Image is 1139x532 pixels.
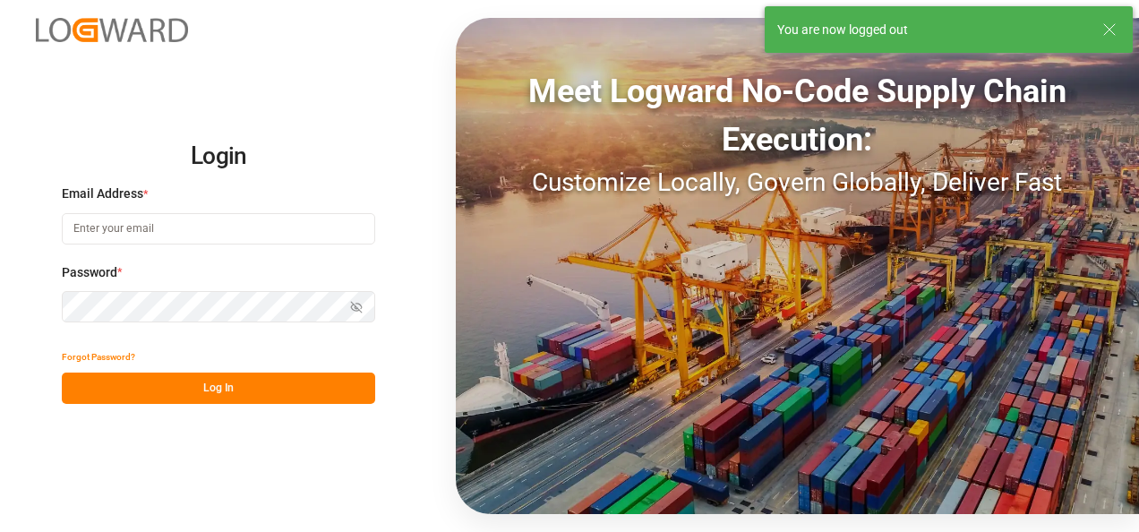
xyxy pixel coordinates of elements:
button: Log In [62,373,375,404]
div: Customize Locally, Govern Globally, Deliver Fast [456,164,1139,202]
span: Email Address [62,184,143,203]
div: Meet Logward No-Code Supply Chain Execution: [456,67,1139,164]
h2: Login [62,128,375,185]
img: Logward_new_orange.png [36,18,188,42]
span: Password [62,263,117,282]
button: Forgot Password? [62,341,135,373]
div: You are now logged out [777,21,1085,39]
input: Enter your email [62,213,375,245]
